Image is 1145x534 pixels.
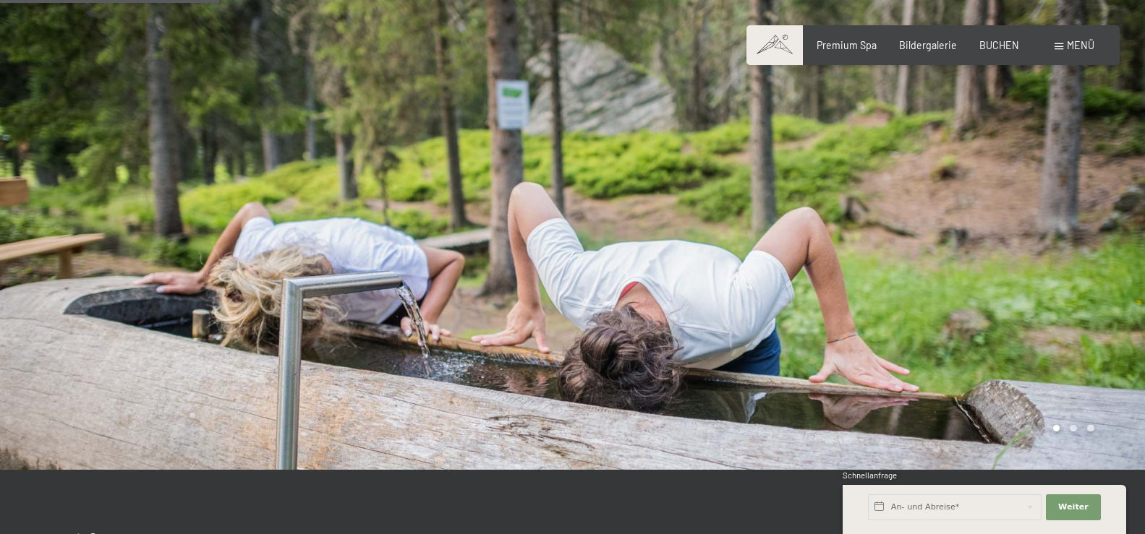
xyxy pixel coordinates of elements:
div: Carousel Page 2 [1070,425,1077,432]
span: Menü [1067,39,1094,51]
a: BUCHEN [979,39,1019,51]
div: Carousel Page 1 (Current Slide) [1053,425,1060,432]
span: Einwilligung Marketing* [433,301,552,316]
a: Bildergalerie [899,39,957,51]
span: Weiter [1058,501,1089,513]
span: Schnellanfrage [843,470,897,480]
div: Carousel Pagination [1048,425,1094,432]
div: Carousel Page 3 [1087,425,1094,432]
button: Weiter [1046,494,1101,520]
span: 1 [841,503,844,513]
a: Premium Spa [817,39,877,51]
